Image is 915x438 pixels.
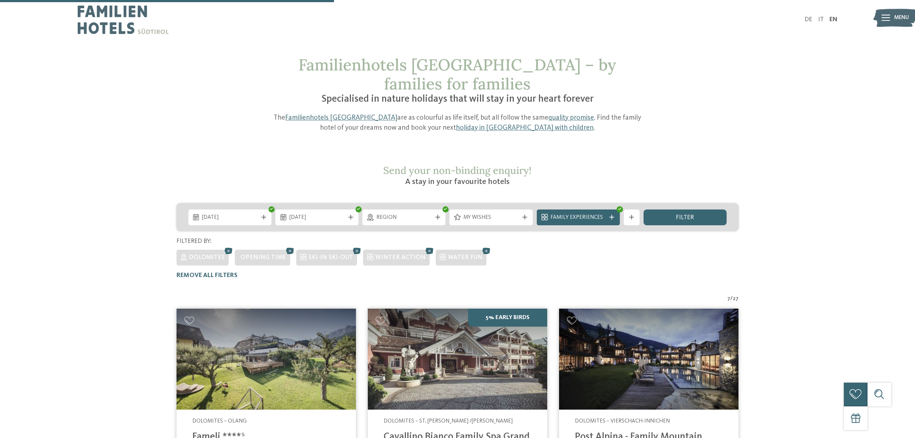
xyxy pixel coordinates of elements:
[805,17,812,23] a: DE
[289,214,345,222] span: [DATE]
[559,309,738,410] img: Post Alpina - Family Mountain Chalets ****ˢ
[368,309,547,410] img: Family Spa Grand Hotel Cavallino Bianco ****ˢ
[829,17,837,23] a: EN
[730,295,733,303] span: /
[270,113,646,133] p: The are as colourful as life itself, but all follow the same . Find the family hotel of your drea...
[189,254,225,261] span: Dolomites
[383,164,531,177] span: Send your non-binding enquiry!
[308,254,353,261] span: SKI-IN SKI-OUT
[192,418,247,424] span: Dolomites – Olang
[321,94,594,104] span: Specialised in nature holidays that will stay in your heart forever
[177,272,237,278] span: Remove all filters
[733,295,738,303] span: 27
[405,178,509,186] span: A stay in your favourite hotels
[177,309,356,410] img: Looking for family hotels? Find the best ones here!
[456,124,594,132] a: holiday in [GEOGRAPHIC_DATA] with children
[241,254,286,261] span: Opening time
[298,55,616,94] span: Familienhotels [GEOGRAPHIC_DATA] – by families for families
[548,114,594,121] a: quality promise
[448,254,482,261] span: WATER FUN
[575,418,670,424] span: Dolomites – Vierschach-Innichen
[375,254,426,261] span: WINTER ACTION
[177,238,211,244] span: Filtered by:
[463,214,519,222] span: My wishes
[818,17,824,23] a: IT
[384,418,513,424] span: Dolomites – St. [PERSON_NAME] /[PERSON_NAME]
[727,295,730,303] span: 7
[202,214,257,222] span: [DATE]
[676,215,694,221] span: filter
[285,114,397,121] a: Familienhotels [GEOGRAPHIC_DATA]
[376,214,432,222] span: Region
[894,14,909,22] span: Menu
[550,214,606,222] span: Family Experiences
